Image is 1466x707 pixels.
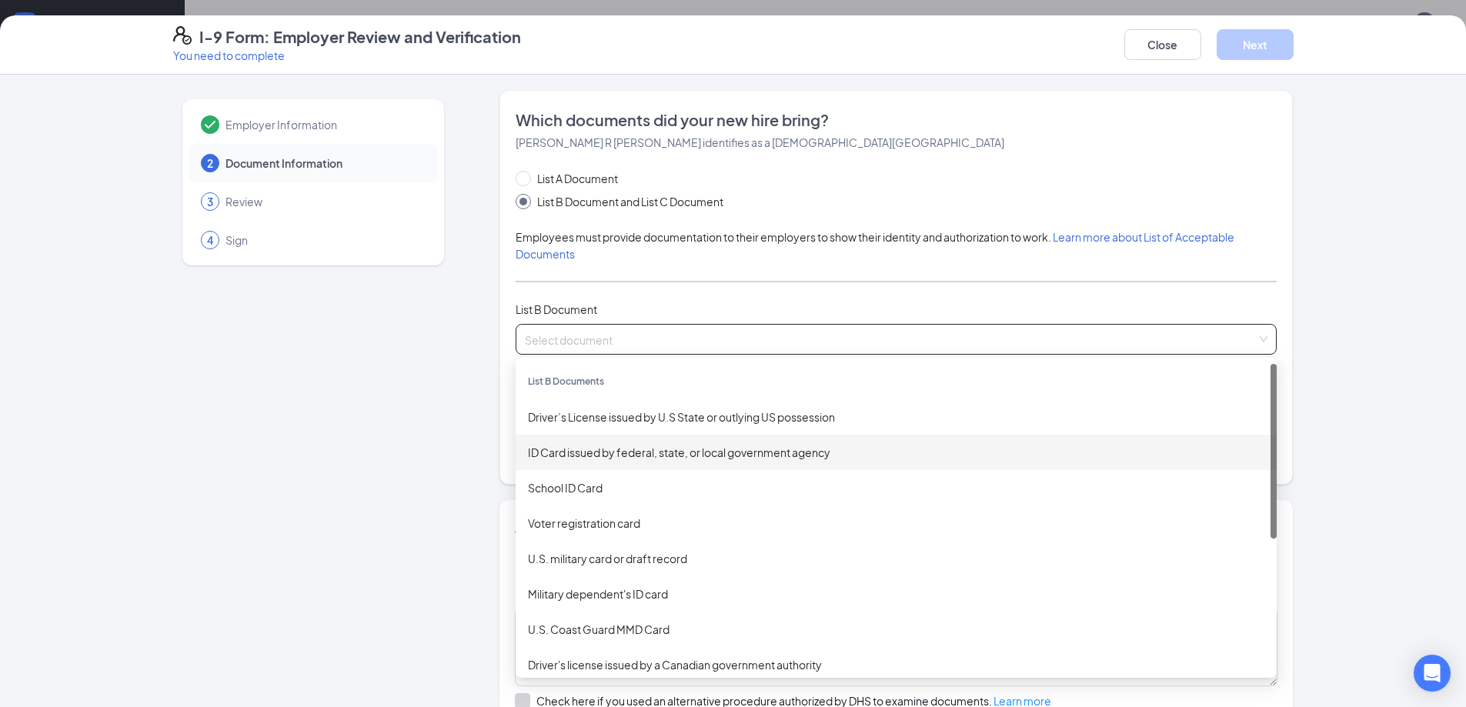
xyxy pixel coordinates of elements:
span: Review [225,194,422,209]
span: Employees must provide documentation to their employers to show their identity and authorization ... [516,230,1234,261]
span: Employer Information [225,117,422,132]
span: Provide all notes relating employment authorization stamps or receipts, extensions, additional do... [515,563,1246,594]
span: [PERSON_NAME] R [PERSON_NAME] identifies as a [DEMOGRAPHIC_DATA][GEOGRAPHIC_DATA] [516,135,1004,149]
svg: FormI9EVerifyIcon [173,26,192,45]
span: List B Document [516,302,597,316]
div: Voter registration card [528,515,1264,532]
button: Close [1124,29,1201,60]
span: Sign [225,232,422,248]
div: ID Card issued by federal, state, or local government agency [528,444,1264,461]
div: Military dependent's ID card [528,585,1264,602]
span: List B Documents [528,375,604,387]
div: Driver's license issued by a Canadian government authority [528,656,1264,673]
svg: Checkmark [201,115,219,134]
button: Next [1217,29,1294,60]
span: Additional information [515,516,682,535]
span: Document Information [225,155,422,171]
div: Driver’s License issued by U.S State or outlying US possession [528,409,1264,425]
div: U.S. Coast Guard MMD Card [528,621,1264,638]
div: Open Intercom Messenger [1414,655,1451,692]
div: School ID Card [528,479,1264,496]
p: You need to complete [173,48,521,63]
span: 4 [207,232,213,248]
span: 2 [207,155,213,171]
h4: I-9 Form: Employer Review and Verification [199,26,521,48]
div: U.S. military card or draft record [528,550,1264,567]
span: 3 [207,194,213,209]
span: List A Document [531,170,624,187]
span: Which documents did your new hire bring? [516,109,1277,131]
span: List B Document and List C Document [531,193,730,210]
